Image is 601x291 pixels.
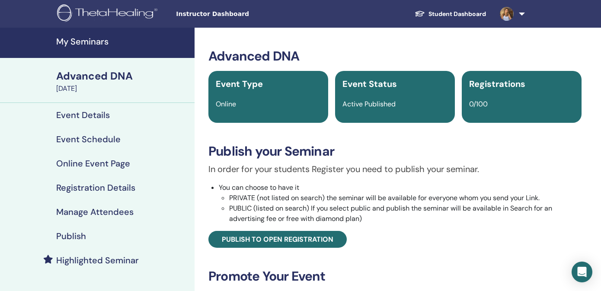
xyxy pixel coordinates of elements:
span: 0/100 [469,99,488,109]
h4: Publish [56,231,86,241]
h4: Manage Attendees [56,207,134,217]
h4: Event Details [56,110,110,120]
h4: Highlighted Seminar [56,255,139,265]
span: Instructor Dashboard [176,10,306,19]
a: Advanced DNA[DATE] [51,69,195,94]
img: default.jpg [500,7,514,21]
h4: Event Schedule [56,134,121,144]
span: Event Status [342,78,397,90]
h3: Advanced DNA [208,48,582,64]
div: Advanced DNA [56,69,189,83]
div: [DATE] [56,83,189,94]
h4: My Seminars [56,36,189,47]
p: In order for your students Register you need to publish your seminar. [208,163,582,176]
span: Active Published [342,99,396,109]
span: Online [216,99,236,109]
li: PRIVATE (not listed on search) the seminar will be available for everyone whom you send your Link. [229,193,582,203]
h4: Registration Details [56,182,135,193]
a: Publish to open registration [208,231,347,248]
h4: Online Event Page [56,158,130,169]
span: Publish to open registration [222,235,333,244]
a: Student Dashboard [408,6,493,22]
span: Event Type [216,78,263,90]
h3: Promote Your Event [208,269,582,284]
li: PUBLIC (listed on search) If you select public and publish the seminar will be available in Searc... [229,203,582,224]
h3: Publish your Seminar [208,144,582,159]
span: Registrations [469,78,525,90]
li: You can choose to have it [219,182,582,224]
img: graduation-cap-white.svg [415,10,425,17]
img: logo.png [57,4,160,24]
div: Open Intercom Messenger [572,262,592,282]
